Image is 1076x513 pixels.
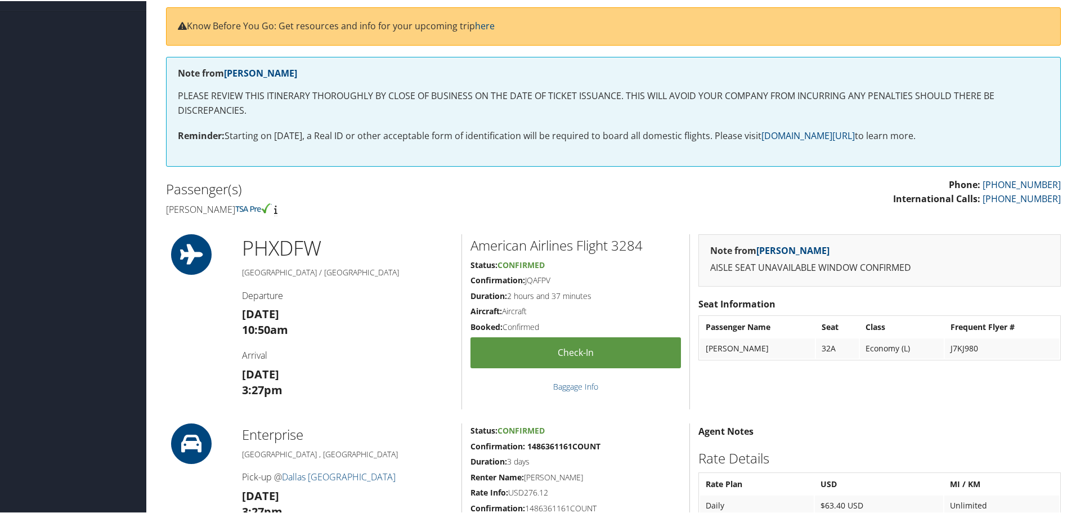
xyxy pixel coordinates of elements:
th: Class [860,316,944,336]
strong: 10:50am [242,321,288,336]
h2: Passenger(s) [166,179,605,198]
strong: Aircraft: [470,305,502,315]
td: Economy (L) [860,337,944,358]
strong: Seat Information [698,297,775,309]
strong: [DATE] [242,305,279,320]
strong: Agent Notes [698,424,754,436]
a: [PHONE_NUMBER] [983,177,1061,190]
p: PLEASE REVIEW THIS ITINERARY THOROUGHLY BY CLOSE OF BUSINESS ON THE DATE OF TICKET ISSUANCE. THIS... [178,88,1049,117]
th: Frequent Flyer # [945,316,1059,336]
h5: Aircraft [470,305,681,316]
strong: Duration: [470,455,507,466]
a: Check-in [470,336,681,367]
h5: 1486361161COUNT [470,502,681,513]
p: AISLE SEAT UNAVAILABLE WINDOW CONFIRMED [710,260,1049,274]
h4: Departure [242,288,453,301]
strong: Confirmation: 1486361161COUNT [470,440,600,450]
strong: 3:27pm [242,381,283,396]
h2: American Airlines Flight 3284 [470,235,681,254]
h5: [GEOGRAPHIC_DATA] , [GEOGRAPHIC_DATA] [242,448,453,459]
h5: USD276.12 [470,486,681,497]
h4: Pick-up @ [242,470,453,482]
h1: PHX DFW [242,233,453,261]
h2: Enterprise [242,424,453,443]
strong: Confirmation: [470,502,525,512]
h5: [PERSON_NAME] [470,471,681,482]
strong: Phone: [949,177,980,190]
span: Confirmed [497,258,545,269]
img: tsa-precheck.png [235,202,272,212]
td: 32A [816,337,859,358]
strong: Duration: [470,289,507,300]
h5: 3 days [470,455,681,466]
strong: Note from [710,243,830,256]
h5: JQAFPV [470,274,681,285]
p: Know Before You Go: Get resources and info for your upcoming trip [178,18,1049,33]
strong: Renter Name: [470,471,524,481]
h2: Rate Details [698,448,1061,467]
th: MI / KM [944,473,1059,493]
a: [DOMAIN_NAME][URL] [761,128,855,141]
strong: Note from [178,66,297,78]
strong: Booked: [470,320,503,331]
td: [PERSON_NAME] [700,337,815,358]
h5: [GEOGRAPHIC_DATA] / [GEOGRAPHIC_DATA] [242,266,453,277]
strong: Reminder: [178,128,225,141]
th: Passenger Name [700,316,815,336]
th: USD [815,473,943,493]
h5: 2 hours and 37 minutes [470,289,681,301]
th: Rate Plan [700,473,814,493]
strong: [DATE] [242,365,279,381]
strong: Status: [470,258,497,269]
strong: [DATE] [242,487,279,502]
a: Baggage Info [553,380,598,391]
a: Dallas [GEOGRAPHIC_DATA] [282,470,396,482]
a: [PERSON_NAME] [224,66,297,78]
h5: Confirmed [470,320,681,332]
p: Starting on [DATE], a Real ID or other acceptable form of identification will be required to boar... [178,128,1049,142]
a: [PERSON_NAME] [756,243,830,256]
strong: Rate Info: [470,486,508,497]
span: Confirmed [497,424,545,435]
td: J7KJ980 [945,337,1059,358]
strong: International Calls: [893,191,980,204]
strong: Status: [470,424,497,435]
a: here [475,19,495,31]
a: [PHONE_NUMBER] [983,191,1061,204]
h4: [PERSON_NAME] [166,202,605,215]
h4: Arrival [242,348,453,360]
th: Seat [816,316,859,336]
strong: Confirmation: [470,274,525,284]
